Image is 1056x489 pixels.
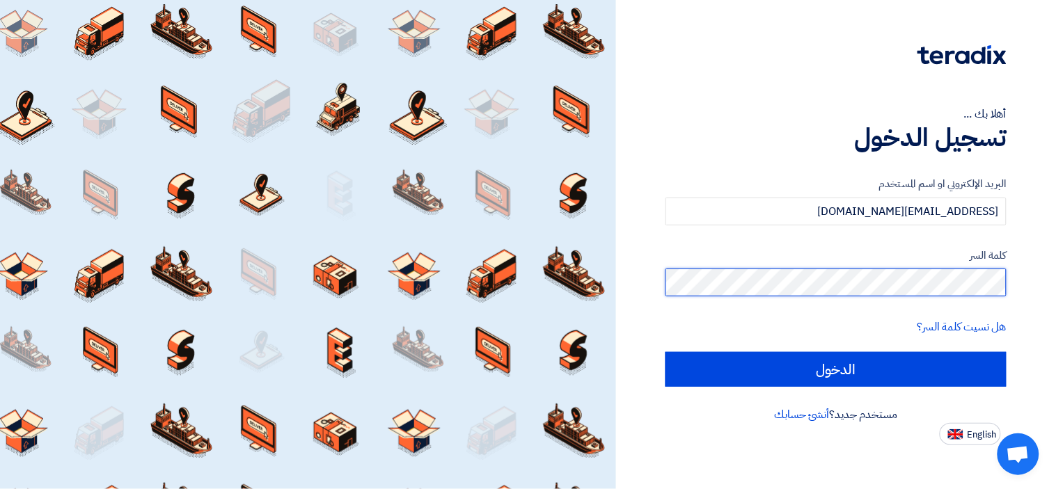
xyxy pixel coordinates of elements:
[665,248,1007,264] label: كلمة السر
[665,106,1007,122] div: أهلا بك ...
[948,429,963,440] img: en-US.png
[665,198,1007,225] input: أدخل بريد العمل الإلكتروني او اسم المستخدم الخاص بك ...
[775,406,830,423] a: أنشئ حسابك
[917,45,1007,65] img: Teradix logo
[665,406,1007,423] div: مستخدم جديد؟
[665,176,1007,192] label: البريد الإلكتروني او اسم المستخدم
[665,122,1007,153] h1: تسجيل الدخول
[917,319,1007,335] a: هل نسيت كلمة السر؟
[998,433,1039,475] a: Open chat
[940,423,1001,445] button: English
[665,352,1007,387] input: الدخول
[968,430,997,440] span: English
